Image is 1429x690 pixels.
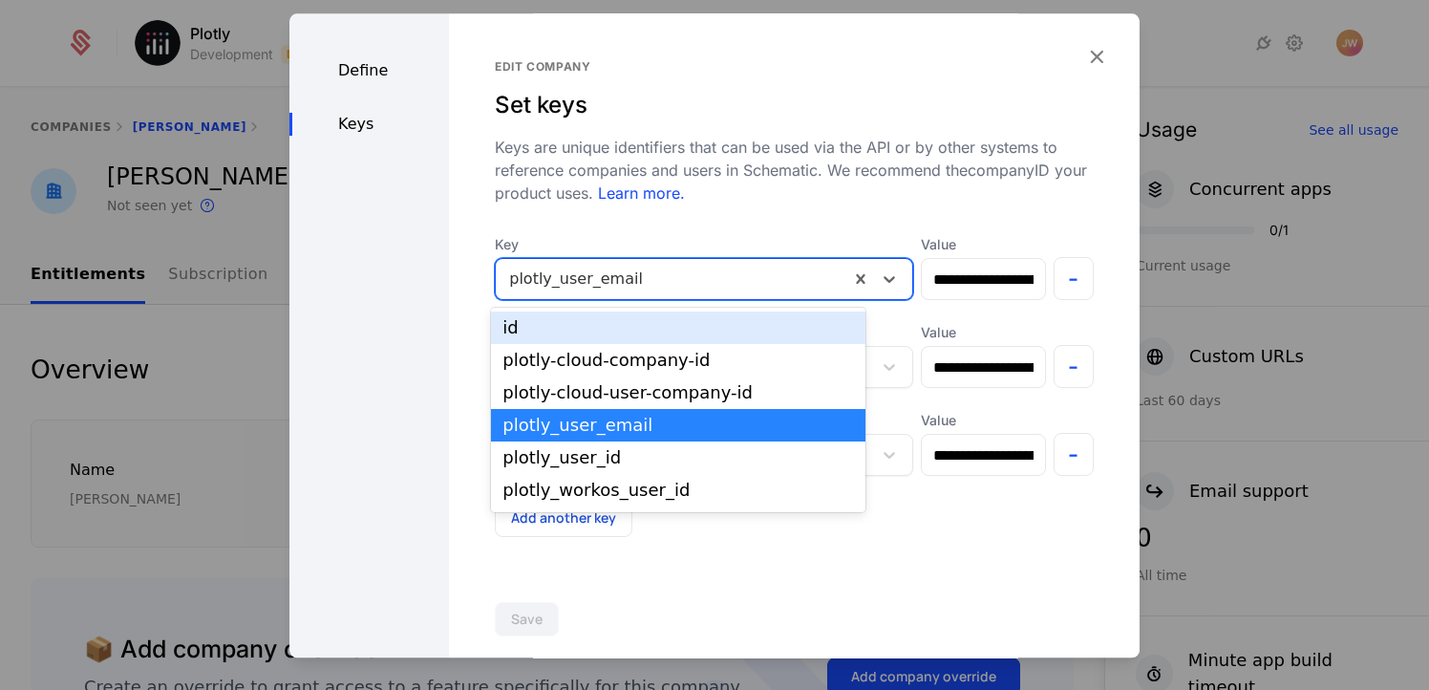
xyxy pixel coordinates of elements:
[921,411,1045,430] label: Value
[495,59,1094,75] div: Edit company
[1054,433,1095,476] button: -
[289,59,449,82] div: Define
[1054,257,1095,300] button: -
[593,183,685,203] a: Learn more.
[502,417,854,434] div: plotly_user_email
[921,235,1045,254] label: Value
[495,602,559,636] button: Save
[495,90,1094,120] div: Set keys
[502,384,854,401] div: plotly-cloud-user-company-id
[495,499,632,537] button: Add another key
[289,113,449,136] div: Keys
[502,482,854,499] div: plotly_workos_user_id
[921,323,1045,342] label: Value
[502,449,854,466] div: plotly_user_id
[502,352,854,369] div: plotly-cloud-company-id
[495,136,1094,205] div: Keys are unique identifiers that can be used via the API or by other systems to reference compani...
[495,235,913,254] span: Key
[1054,345,1095,388] button: -
[502,319,854,336] div: id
